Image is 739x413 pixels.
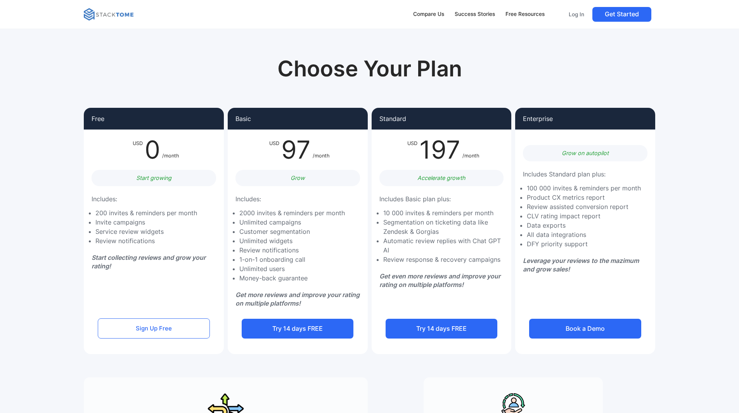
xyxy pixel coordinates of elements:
li: Automatic review replies with Chat GPT AI [383,236,508,255]
li: All data integrations [527,230,641,239]
div: 0 [143,137,162,162]
div: Free Resources [505,10,545,19]
div: /month [313,137,330,162]
li: Data exports [527,221,641,230]
div: Compare Us [413,10,444,19]
li: Unlimited users [239,264,345,273]
div: 97 [279,137,313,162]
em: Start growing [136,175,171,181]
p: Includes: [235,194,261,204]
a: Try 14 days FREE [386,319,497,339]
a: Compare Us [410,6,448,22]
li: Segmentation on ticketing data like Zendesk & Gorgias [383,218,508,236]
p: Log In [569,11,584,18]
p: Includes Standard plan plus: [523,169,606,180]
li: CLV rating impact report [527,211,641,221]
li: Invite campaigns [95,218,197,227]
li: DFY priority support [527,239,641,249]
li: Product CX metrics report [527,193,641,202]
li: 2000 invites & reminders per month [239,208,345,218]
em: Get even more reviews and improve your rating on multiple platforms! [379,272,500,289]
em: Start collecting reviews and grow your rating! [92,254,206,270]
li: Money-back guarantee [239,273,345,283]
li: Review notifications [95,236,197,245]
a: Free Resources [502,6,548,22]
li: Review notifications [239,245,345,255]
a: Book a Demo [529,319,641,339]
li: Customer segmentation [239,227,345,236]
p: Basic [235,116,251,122]
div: USD [133,137,143,162]
a: Sign Up Free [98,318,209,339]
p: Includes: [92,194,117,204]
li: Unlimited campaigns [239,218,345,227]
div: USD [269,137,279,162]
p: Includes Basic plan plus: [379,194,451,204]
em: Get more reviews and improve your rating on multiple platforms! [235,291,360,307]
a: Try 14 days FREE [242,319,353,339]
div: Success Stories [455,10,495,19]
em: Accelerate growth [417,175,466,181]
p: Standard [379,116,406,122]
li: Review assisted conversion report [527,202,641,211]
em: Grow [291,175,305,181]
div: 197 [417,137,462,162]
div: USD [407,137,417,162]
p: Free [92,116,104,122]
li: Review response & recovery campaigns [383,255,508,264]
li: 10 000 invites & reminders per month [383,208,508,218]
a: Get Started [592,7,651,22]
p: Enterprise [523,116,553,122]
em: Leverage your reviews to the mazimum and grow sales! [523,257,639,273]
li: Unlimited widgets [239,236,345,245]
li: 100 000 invites & reminders per month [527,183,641,193]
a: Log In [564,7,589,22]
a: Success Stories [451,6,498,22]
li: 200 invites & reminders per month [95,208,197,218]
div: /month [462,137,479,162]
em: Grow on autopilot [562,150,609,156]
div: /month [162,137,179,162]
li: Service review widgets [95,227,197,236]
li: 1-on-1 onboarding call [239,255,345,264]
h1: Choose Your Plan [246,56,493,82]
